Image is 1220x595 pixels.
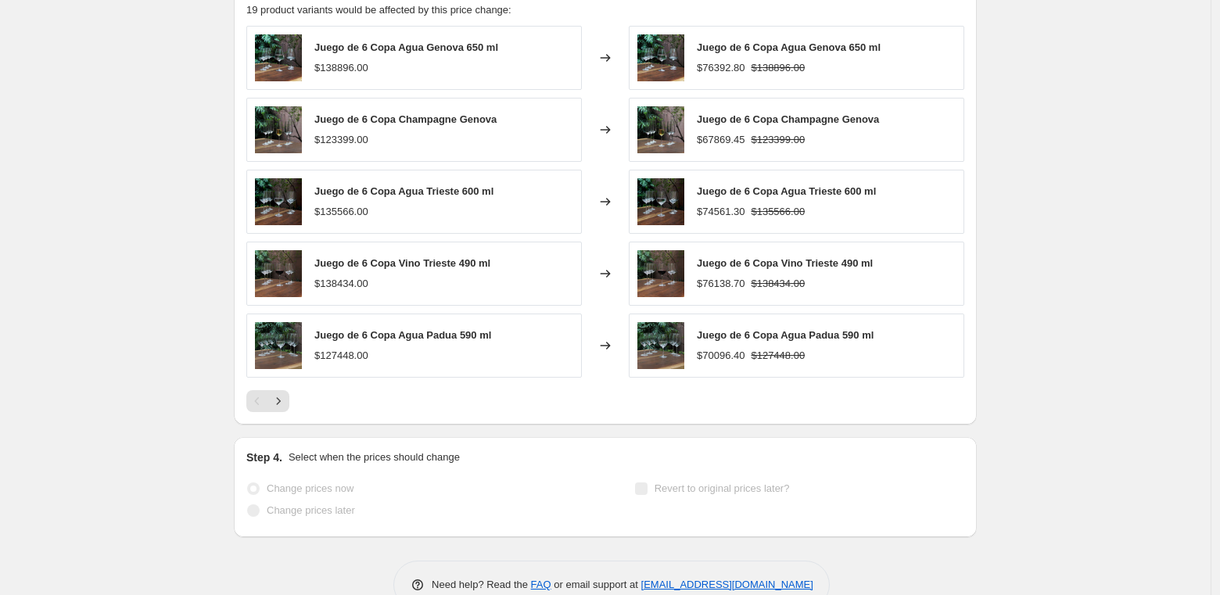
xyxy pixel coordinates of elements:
[246,450,282,465] h2: Step 4.
[314,204,368,220] div: $135566.00
[314,60,368,76] div: $138896.00
[246,390,289,412] nav: Pagination
[255,250,302,297] img: 12951-triestevino_80x.jpg
[697,329,874,341] span: Juego de 6 Copa Agua Padua 590 ml
[697,185,876,197] span: Juego de 6 Copa Agua Trieste 600 ml
[314,132,368,148] div: $123399.00
[751,60,805,76] strike: $138896.00
[246,4,511,16] span: 19 product variants would be affected by this price change:
[289,450,460,465] p: Select when the prices should change
[697,276,745,292] div: $76138.70
[314,276,368,292] div: $138434.00
[697,41,881,53] span: Juego de 6 Copa Agua Genova 650 ml
[637,250,684,297] img: 12951-triestevino_80x.jpg
[697,60,745,76] div: $76392.80
[255,106,302,153] img: 12949-genovachampagne_80x.jpg
[641,579,813,590] a: [EMAIL_ADDRESS][DOMAIN_NAME]
[697,348,745,364] div: $70096.40
[751,276,805,292] strike: $138434.00
[267,482,353,494] span: Change prices now
[314,41,498,53] span: Juego de 6 Copa Agua Genova 650 ml
[531,579,551,590] a: FAQ
[255,178,302,225] img: 12950-triesteagua_1_80x.jpg
[637,178,684,225] img: 12950-triesteagua_1_80x.jpg
[637,106,684,153] img: 12949-genovachampagne_80x.jpg
[255,34,302,81] img: 12947-genovaagua_80x.jpg
[551,579,641,590] span: or email support at
[697,113,879,125] span: Juego de 6 Copa Champagne Genova
[751,132,805,148] strike: $123399.00
[314,329,491,341] span: Juego de 6 Copa Agua Padua 590 ml
[697,204,745,220] div: $74561.30
[751,348,805,364] strike: $127448.00
[267,390,289,412] button: Next
[697,257,873,269] span: Juego de 6 Copa Vino Trieste 490 ml
[637,34,684,81] img: 12947-genovaagua_80x.jpg
[637,322,684,369] img: 12952-paduaagua_80x.jpg
[267,504,355,516] span: Change prices later
[697,132,745,148] div: $67869.45
[314,348,368,364] div: $127448.00
[314,113,497,125] span: Juego de 6 Copa Champagne Genova
[255,322,302,369] img: 12952-paduaagua_80x.jpg
[655,482,790,494] span: Revert to original prices later?
[314,257,490,269] span: Juego de 6 Copa Vino Trieste 490 ml
[432,579,531,590] span: Need help? Read the
[751,204,805,220] strike: $135566.00
[314,185,493,197] span: Juego de 6 Copa Agua Trieste 600 ml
